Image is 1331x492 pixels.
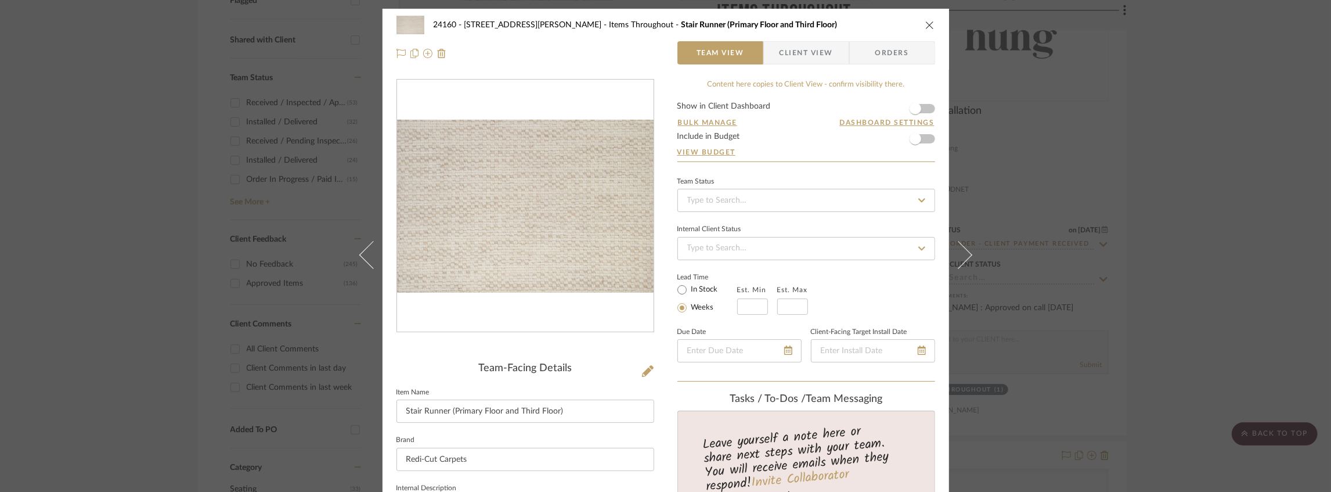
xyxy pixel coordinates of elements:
[777,286,808,294] label: Est. Max
[677,117,738,128] button: Bulk Manage
[839,117,935,128] button: Dashboard Settings
[737,286,767,294] label: Est. Min
[677,148,935,157] a: View Budget
[396,362,654,375] div: Team-Facing Details
[863,41,922,64] span: Orders
[677,179,715,185] div: Team Status
[396,486,457,491] label: Internal Description
[681,21,838,29] span: Stair Runner (Primary Floor and Third Floor)
[925,20,935,30] button: close
[397,120,654,293] div: 0
[397,120,654,293] img: 43ce7bd9-b0d2-44d8-9a09-69069d140601_436x436.jpg
[396,13,424,37] img: 43ce7bd9-b0d2-44d8-9a09-69069d140601_48x40.jpg
[730,394,806,404] span: Tasks / To-Dos /
[677,272,737,282] label: Lead Time
[677,393,935,406] div: team Messaging
[697,41,744,64] span: Team View
[437,49,446,58] img: Remove from project
[677,227,741,232] div: Internal Client Status
[677,237,935,260] input: Type to Search…
[396,437,415,443] label: Brand
[609,21,681,29] span: Items Throughout
[689,303,714,313] label: Weeks
[396,448,654,471] input: Enter Brand
[780,41,833,64] span: Client View
[677,329,706,335] label: Due Date
[677,339,802,362] input: Enter Due Date
[811,329,907,335] label: Client-Facing Target Install Date
[677,79,935,91] div: Content here copies to Client View - confirm visibility there.
[689,285,718,295] label: In Stock
[811,339,935,362] input: Enter Install Date
[677,189,935,212] input: Type to Search…
[396,390,430,396] label: Item Name
[677,282,737,315] mat-radio-group: Select item type
[434,21,609,29] span: 24160 - [STREET_ADDRESS][PERSON_NAME]
[396,400,654,423] input: Enter Item Name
